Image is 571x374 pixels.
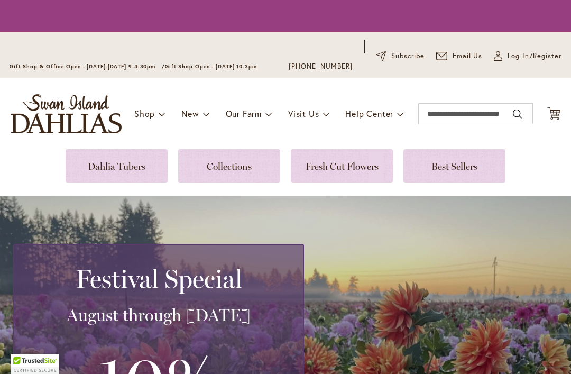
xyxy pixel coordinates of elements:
[165,63,257,70] span: Gift Shop Open - [DATE] 10-3pm
[508,51,561,61] span: Log In/Register
[376,51,425,61] a: Subscribe
[494,51,561,61] a: Log In/Register
[391,51,425,61] span: Subscribe
[27,264,290,294] h2: Festival Special
[289,61,353,72] a: [PHONE_NUMBER]
[27,305,290,326] h3: August through [DATE]
[345,108,393,119] span: Help Center
[134,108,155,119] span: Shop
[11,94,122,133] a: store logo
[436,51,483,61] a: Email Us
[181,108,199,119] span: New
[10,63,165,70] span: Gift Shop & Office Open - [DATE]-[DATE] 9-4:30pm /
[226,108,262,119] span: Our Farm
[513,106,522,123] button: Search
[453,51,483,61] span: Email Us
[288,108,319,119] span: Visit Us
